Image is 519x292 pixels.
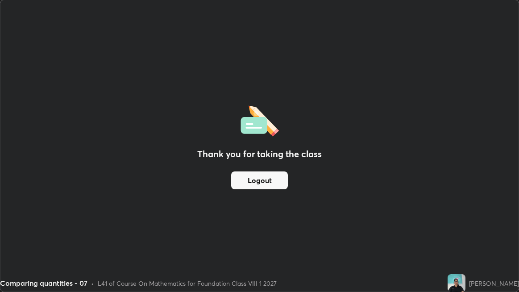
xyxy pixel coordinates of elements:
[231,171,288,189] button: Logout
[469,279,519,288] div: [PERSON_NAME]
[91,279,94,288] div: •
[241,103,279,137] img: offlineFeedback.1438e8b3.svg
[98,279,277,288] div: L41 of Course On Mathematics for Foundation Class VIII 1 2027
[448,274,465,292] img: 9a90e9c162434b0fb3483f7fc0525925.jpg
[197,147,322,161] h2: Thank you for taking the class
